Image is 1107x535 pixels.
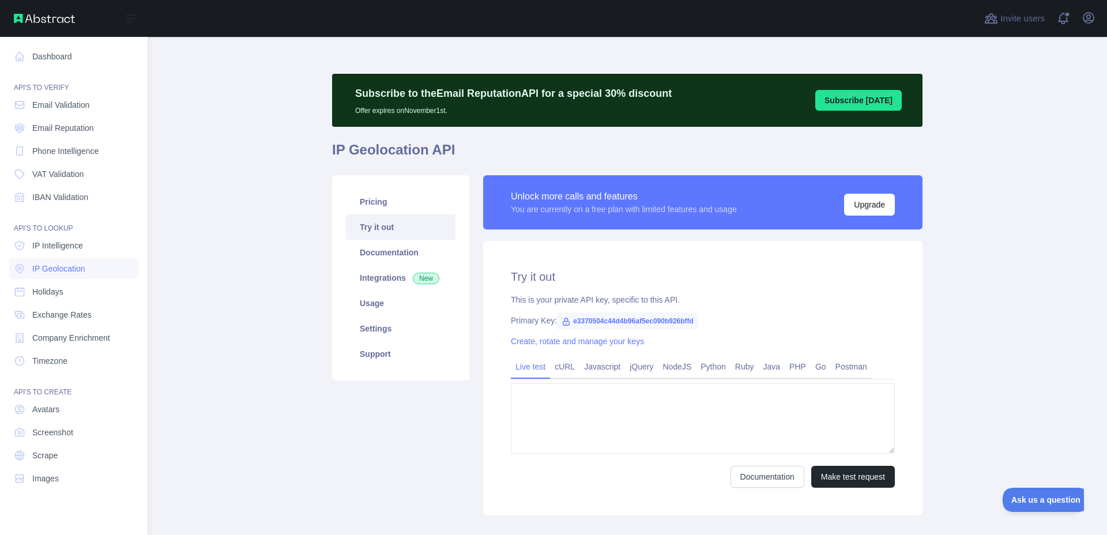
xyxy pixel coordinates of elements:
a: Phone Intelligence [9,141,138,161]
h2: Try it out [511,269,895,285]
a: Create, rotate and manage your keys [511,337,644,346]
p: Subscribe to the Email Reputation API for a special 30 % discount [355,85,672,101]
a: Integrations New [346,265,455,291]
button: Subscribe [DATE] [815,90,902,111]
a: Scrape [9,445,138,466]
a: Usage [346,291,455,316]
a: Email Validation [9,95,138,115]
a: Support [346,341,455,367]
a: Live test [511,357,550,376]
div: You are currently on a free plan with limited features and usage [511,204,737,215]
a: Go [811,357,831,376]
span: IBAN Validation [32,191,88,203]
a: Java [759,357,785,376]
div: API'S TO VERIFY [9,69,138,92]
span: Company Enrichment [32,332,110,344]
a: Ruby [731,357,759,376]
span: Timezone [32,355,67,367]
span: Email Validation [32,99,89,111]
a: Images [9,468,138,489]
span: Avatars [32,404,59,415]
a: Python [696,357,731,376]
span: e3370504c44d4b96af5ec090b926bffd [557,312,698,330]
span: Holidays [32,286,63,297]
span: Scrape [32,450,58,461]
a: jQuery [625,357,658,376]
a: Avatars [9,399,138,420]
a: IBAN Validation [9,187,138,208]
a: Pricing [346,189,455,214]
div: Primary Key: [511,315,895,326]
a: Holidays [9,281,138,302]
a: Email Reputation [9,118,138,138]
span: Invite users [1000,12,1045,25]
span: New [413,273,439,284]
div: This is your private API key, specific to this API. [511,294,895,306]
a: IP Intelligence [9,235,138,256]
span: IP Intelligence [32,240,83,251]
a: Screenshot [9,422,138,443]
iframe: Toggle Customer Support [1003,488,1084,512]
span: Exchange Rates [32,309,92,321]
a: Company Enrichment [9,327,138,348]
div: API'S TO LOOKUP [9,210,138,233]
a: Postman [831,357,872,376]
span: Screenshot [32,427,73,438]
span: VAT Validation [32,168,84,180]
a: Documentation [731,466,804,488]
span: Email Reputation [32,122,94,134]
a: IP Geolocation [9,258,138,279]
a: VAT Validation [9,164,138,184]
a: cURL [550,357,579,376]
span: Images [32,473,59,484]
p: Offer expires on November 1st. [355,101,672,115]
button: Invite users [982,9,1047,28]
div: Unlock more calls and features [511,190,737,204]
a: Timezone [9,351,138,371]
a: Dashboard [9,46,138,67]
a: NodeJS [658,357,696,376]
a: Documentation [346,240,455,265]
button: Make test request [811,466,895,488]
button: Upgrade [844,194,895,216]
a: Settings [346,316,455,341]
a: PHP [785,357,811,376]
div: API'S TO CREATE [9,374,138,397]
a: Try it out [346,214,455,240]
span: IP Geolocation [32,263,85,274]
h1: IP Geolocation API [332,141,922,168]
img: Abstract API [14,14,75,23]
span: Phone Intelligence [32,145,99,157]
a: Javascript [579,357,625,376]
a: Exchange Rates [9,304,138,325]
